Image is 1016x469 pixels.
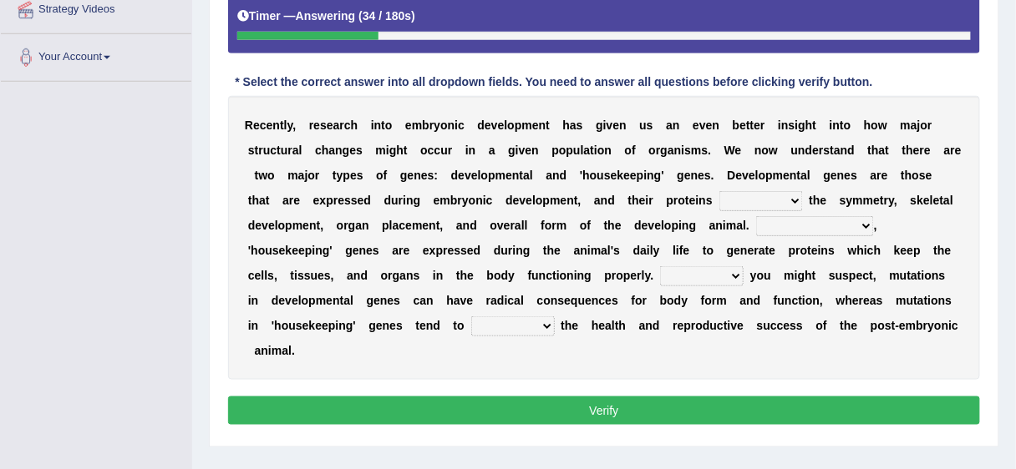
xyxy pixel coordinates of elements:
[543,194,551,207] b: p
[293,194,300,207] b: e
[258,169,267,182] b: w
[287,169,297,182] b: m
[248,144,255,157] b: s
[515,119,522,132] b: p
[408,169,414,182] b: e
[791,144,799,157] b: u
[513,194,520,207] b: e
[773,169,783,182] b: m
[868,144,872,157] b: t
[376,144,386,157] b: m
[711,169,714,182] b: .
[1,34,191,76] a: Your Account
[727,169,735,182] b: D
[678,169,685,182] b: g
[252,194,260,207] b: h
[507,119,515,132] b: o
[563,119,571,132] b: h
[584,144,591,157] b: a
[475,194,483,207] b: n
[693,119,699,132] b: e
[901,119,911,132] b: m
[830,144,834,157] b: t
[389,144,397,157] b: g
[450,194,458,207] b: b
[879,144,886,157] b: a
[783,169,790,182] b: e
[871,169,877,182] b: a
[315,169,319,182] b: r
[495,169,505,182] b: m
[434,119,440,132] b: y
[267,119,273,132] b: e
[296,9,356,23] b: Answering
[376,169,384,182] b: o
[478,169,481,182] b: l
[526,194,532,207] b: e
[351,194,358,207] b: s
[406,194,414,207] b: n
[483,194,486,207] b: i
[577,119,583,132] b: s
[797,169,801,182] b: t
[805,119,813,132] b: h
[298,169,305,182] b: a
[481,169,489,182] b: o
[724,144,735,157] b: W
[924,144,931,157] b: e
[927,119,932,132] b: r
[532,119,539,132] b: e
[287,144,292,157] b: r
[647,119,653,132] b: s
[351,119,358,132] b: h
[570,119,577,132] b: a
[807,169,810,182] b: l
[819,144,823,157] b: r
[374,119,382,132] b: n
[498,119,505,132] b: e
[414,169,421,182] b: n
[844,119,851,132] b: o
[637,169,644,182] b: p
[371,119,374,132] b: i
[414,194,421,207] b: g
[919,169,926,182] b: s
[422,119,429,132] b: b
[505,169,512,182] b: e
[749,169,755,182] b: e
[851,169,857,182] b: s
[706,119,713,132] b: e
[590,144,594,157] b: t
[339,119,343,132] b: r
[666,119,673,132] b: a
[471,169,478,182] b: e
[313,119,320,132] b: e
[440,144,448,157] b: u
[469,194,476,207] b: o
[702,144,709,157] b: s
[391,194,399,207] b: u
[292,144,299,157] b: a
[520,194,526,207] b: v
[248,194,252,207] b: t
[864,119,871,132] b: h
[733,119,740,132] b: b
[812,144,819,157] b: e
[566,144,574,157] b: p
[623,169,630,182] b: e
[358,194,364,207] b: e
[607,119,613,132] b: v
[287,119,293,132] b: y
[673,119,680,132] b: n
[848,144,856,157] b: d
[520,169,524,182] b: t
[350,169,357,182] b: e
[282,194,289,207] b: a
[508,144,516,157] b: g
[789,119,795,132] b: s
[486,194,493,207] b: c
[405,119,412,132] b: e
[754,119,761,132] b: e
[674,144,682,157] b: n
[581,144,584,157] b: l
